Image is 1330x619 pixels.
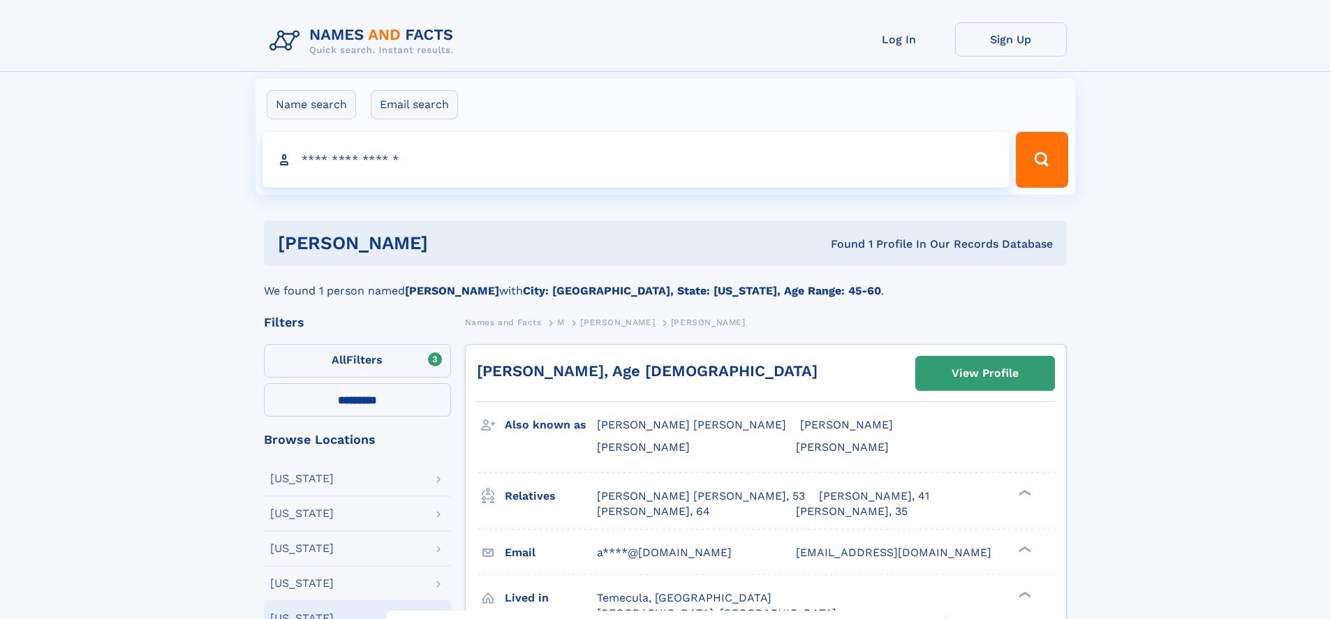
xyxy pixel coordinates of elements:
[270,578,334,589] div: [US_STATE]
[796,546,991,559] span: [EMAIL_ADDRESS][DOMAIN_NAME]
[371,90,458,119] label: Email search
[270,508,334,519] div: [US_STATE]
[264,316,451,329] div: Filters
[796,440,889,454] span: [PERSON_NAME]
[597,489,805,504] a: [PERSON_NAME] [PERSON_NAME], 53
[270,473,334,484] div: [US_STATE]
[952,357,1019,389] div: View Profile
[580,313,655,331] a: [PERSON_NAME]
[505,484,597,508] h3: Relatives
[916,357,1054,390] a: View Profile
[1015,544,1032,553] div: ❯
[263,132,1010,188] input: search input
[505,586,597,610] h3: Lived in
[819,489,929,504] a: [PERSON_NAME], 41
[796,504,908,519] a: [PERSON_NAME], 35
[523,284,881,297] b: City: [GEOGRAPHIC_DATA], State: [US_STATE], Age Range: 45-60
[1015,590,1032,599] div: ❯
[505,541,597,565] h3: Email
[800,418,893,431] span: [PERSON_NAME]
[505,413,597,437] h3: Also known as
[955,22,1067,57] a: Sign Up
[597,591,771,604] span: Temecula, [GEOGRAPHIC_DATA]
[332,353,346,366] span: All
[465,313,542,331] a: Names and Facts
[270,543,334,554] div: [US_STATE]
[264,266,1067,299] div: We found 1 person named with .
[264,22,465,60] img: Logo Names and Facts
[629,237,1053,252] div: Found 1 Profile In Our Records Database
[580,318,655,327] span: [PERSON_NAME]
[597,504,710,519] a: [PERSON_NAME], 64
[264,344,451,378] label: Filters
[557,318,565,327] span: M
[557,313,565,331] a: M
[405,284,499,297] b: [PERSON_NAME]
[671,318,746,327] span: [PERSON_NAME]
[1015,488,1032,497] div: ❯
[597,418,786,431] span: [PERSON_NAME] [PERSON_NAME]
[597,440,690,454] span: [PERSON_NAME]
[278,234,630,252] h1: [PERSON_NAME]
[843,22,955,57] a: Log In
[477,362,818,380] a: [PERSON_NAME], Age [DEMOGRAPHIC_DATA]
[1016,132,1067,188] button: Search Button
[264,433,451,446] div: Browse Locations
[267,90,356,119] label: Name search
